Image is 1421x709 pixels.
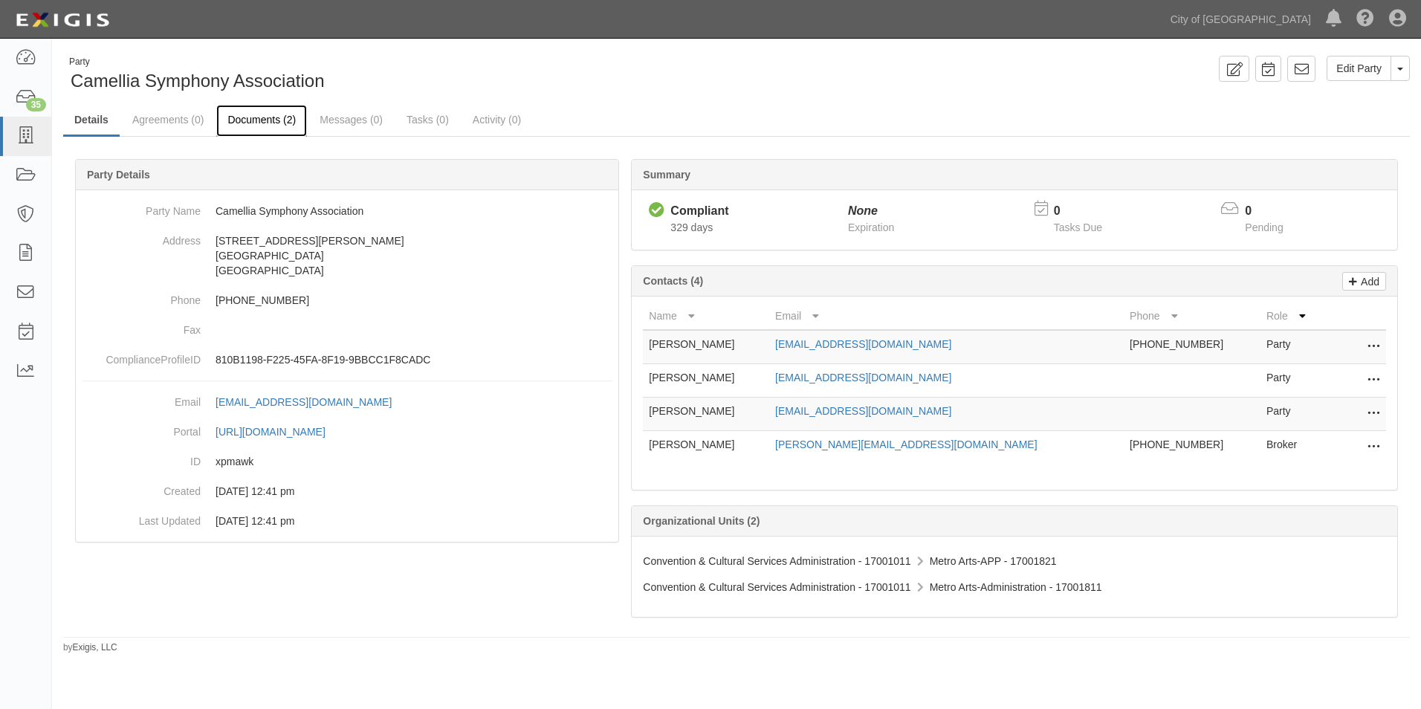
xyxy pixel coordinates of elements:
[26,98,46,111] div: 35
[82,476,201,499] dt: Created
[82,196,612,226] dd: Camellia Symphony Association
[69,56,325,68] div: Party
[82,417,201,439] dt: Portal
[462,105,532,135] a: Activity (0)
[63,56,725,94] div: Camellia Symphony Association
[643,515,760,527] b: Organizational Units (2)
[82,226,612,285] dd: [STREET_ADDRESS][PERSON_NAME] [GEOGRAPHIC_DATA] [GEOGRAPHIC_DATA]
[775,405,951,417] a: [EMAIL_ADDRESS][DOMAIN_NAME]
[82,506,612,536] dd: 01/04/2024 12:41 pm
[82,387,201,409] dt: Email
[87,169,150,181] b: Party Details
[1260,398,1327,431] td: Party
[930,581,1102,593] span: Metro Arts-Administration - 17001811
[769,302,1124,330] th: Email
[82,447,201,469] dt: ID
[63,105,120,137] a: Details
[216,352,612,367] p: 810B1198-F225-45FA-8F19-9BBCC1F8CADC
[670,221,713,233] span: Since 10/22/2024
[82,447,612,476] dd: xpmawk
[216,105,307,137] a: Documents (2)
[82,226,201,248] dt: Address
[848,204,878,217] i: None
[643,581,910,593] span: Convention & Cultural Services Administration - 17001011
[82,315,201,337] dt: Fax
[930,555,1057,567] span: Metro Arts-APP - 17001821
[1356,10,1374,28] i: Help Center - Complianz
[1054,203,1121,220] p: 0
[71,71,325,91] span: Camellia Symphony Association
[1245,203,1301,220] p: 0
[1260,364,1327,398] td: Party
[73,642,117,653] a: Exigis, LLC
[775,338,951,350] a: [EMAIL_ADDRESS][DOMAIN_NAME]
[395,105,460,135] a: Tasks (0)
[1260,302,1327,330] th: Role
[643,398,769,431] td: [PERSON_NAME]
[643,330,769,364] td: [PERSON_NAME]
[670,203,728,220] div: Compliant
[643,169,690,181] b: Summary
[848,221,894,233] span: Expiration
[1327,56,1391,81] a: Edit Party
[1054,221,1102,233] span: Tasks Due
[82,476,612,506] dd: 01/04/2024 12:41 pm
[1124,302,1260,330] th: Phone
[216,396,408,408] a: [EMAIL_ADDRESS][DOMAIN_NAME]
[775,372,951,383] a: [EMAIL_ADDRESS][DOMAIN_NAME]
[649,203,664,218] i: Compliant
[82,506,201,528] dt: Last Updated
[1245,221,1283,233] span: Pending
[643,555,910,567] span: Convention & Cultural Services Administration - 17001011
[1260,431,1327,464] td: Broker
[82,196,201,218] dt: Party Name
[82,285,612,315] dd: [PHONE_NUMBER]
[82,285,201,308] dt: Phone
[11,7,114,33] img: logo-5460c22ac91f19d4615b14bd174203de0afe785f0fc80cf4dbbc73dc1793850b.png
[1163,4,1318,34] a: City of [GEOGRAPHIC_DATA]
[82,345,201,367] dt: ComplianceProfileID
[216,395,392,409] div: [EMAIL_ADDRESS][DOMAIN_NAME]
[63,641,117,654] small: by
[1342,272,1386,291] a: Add
[1357,273,1379,290] p: Add
[775,438,1037,450] a: [PERSON_NAME][EMAIL_ADDRESS][DOMAIN_NAME]
[643,364,769,398] td: [PERSON_NAME]
[121,105,215,135] a: Agreements (0)
[308,105,394,135] a: Messages (0)
[1260,330,1327,364] td: Party
[643,302,769,330] th: Name
[216,426,342,438] a: [URL][DOMAIN_NAME]
[643,431,769,464] td: [PERSON_NAME]
[1124,431,1260,464] td: [PHONE_NUMBER]
[643,275,703,287] b: Contacts (4)
[1124,330,1260,364] td: [PHONE_NUMBER]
